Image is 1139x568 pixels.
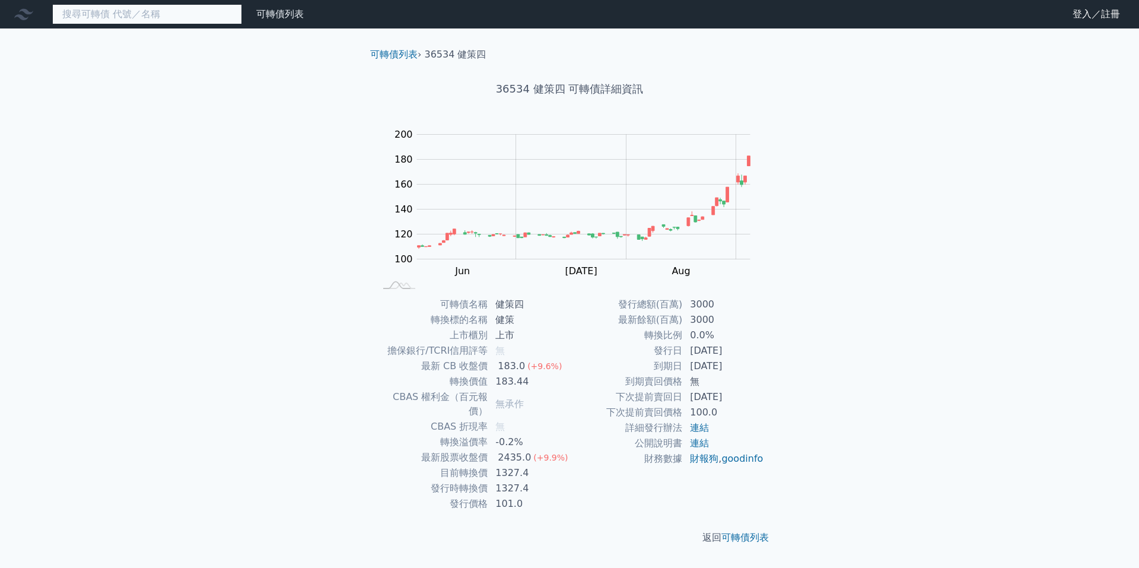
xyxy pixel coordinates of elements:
[394,229,413,240] tspan: 120
[488,496,569,512] td: 101.0
[375,328,488,343] td: 上市櫃別
[418,156,750,249] g: Series
[569,374,683,389] td: 到期賣回價格
[375,374,488,389] td: 轉換價值
[375,481,488,496] td: 發行時轉換價
[672,265,690,277] tspan: Aug
[361,531,778,545] p: 返回
[488,374,569,389] td: 183.44
[425,47,486,62] li: 36534 健策四
[683,389,764,405] td: [DATE]
[488,434,569,450] td: -0.2%
[375,419,488,434] td: CBAS 折現率
[683,451,764,467] td: ,
[375,297,488,312] td: 可轉債名稱
[375,343,488,358] td: 擔保銀行/TCRI信用評等
[721,532,769,543] a: 可轉債列表
[527,361,562,371] span: (+9.6%)
[683,328,764,343] td: 0.0%
[394,179,413,190] tspan: 160
[370,49,418,60] a: 可轉債列表
[375,358,488,374] td: 最新 CB 收盤價
[721,453,763,464] a: goodinfo
[683,374,764,389] td: 無
[569,420,683,436] td: 詳細發行辦法
[375,389,488,419] td: CBAS 權利金（百元報價）
[375,450,488,465] td: 最新股票收盤價
[495,421,505,432] span: 無
[569,405,683,420] td: 下次提前賣回價格
[683,312,764,328] td: 3000
[488,297,569,312] td: 健策四
[569,343,683,358] td: 發行日
[690,437,709,449] a: 連結
[495,359,527,373] div: 183.0
[375,496,488,512] td: 發行價格
[256,8,304,20] a: 可轉債列表
[683,405,764,420] td: 100.0
[565,265,597,277] tspan: [DATE]
[495,345,505,356] span: 無
[394,253,413,265] tspan: 100
[488,481,569,496] td: 1327.4
[394,154,413,165] tspan: 180
[690,453,718,464] a: 財報狗
[533,453,568,462] span: (+9.9%)
[454,265,470,277] tspan: Jun
[569,358,683,374] td: 到期日
[1063,5,1130,24] a: 登入／註冊
[683,297,764,312] td: 3000
[394,204,413,215] tspan: 140
[361,81,778,97] h1: 36534 健策四 可轉債詳細資訊
[375,434,488,450] td: 轉換溢價率
[375,465,488,481] td: 目前轉換價
[569,328,683,343] td: 轉換比例
[683,358,764,374] td: [DATE]
[488,465,569,481] td: 1327.4
[488,312,569,328] td: 健策
[52,4,242,24] input: 搜尋可轉債 代號／名稱
[488,328,569,343] td: 上市
[683,343,764,358] td: [DATE]
[370,47,421,62] li: ›
[389,129,768,277] g: Chart
[690,422,709,433] a: 連結
[569,312,683,328] td: 最新餘額(百萬)
[495,398,524,410] span: 無承作
[569,297,683,312] td: 發行總額(百萬)
[495,450,533,465] div: 2435.0
[569,436,683,451] td: 公開說明書
[375,312,488,328] td: 轉換標的名稱
[569,389,683,405] td: 下次提前賣回日
[569,451,683,467] td: 財務數據
[394,129,413,140] tspan: 200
